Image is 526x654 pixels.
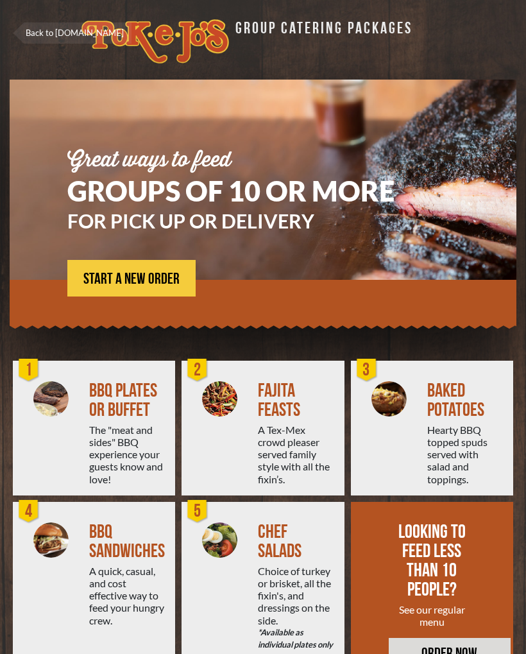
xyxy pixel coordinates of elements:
div: Hearty BBQ topped spuds served with salad and toppings. [427,424,503,485]
div: See our regular menu [389,603,475,628]
h3: FOR PICK UP OR DELIVERY [67,211,484,230]
div: GROUP CATERING PACKAGES [235,22,412,37]
div: Great ways to feed [67,150,484,171]
img: logo.svg [81,19,229,64]
div: BAKED POTATOES [427,381,503,420]
img: PEJ-BBQ-Buffet.png [33,381,69,417]
a: Back to [DOMAIN_NAME] [13,22,131,44]
div: 5 [185,499,210,524]
img: PEJ-Fajitas.png [202,381,237,417]
div: 3 [354,357,380,383]
h1: GROUPS OF 10 OR MORE [67,177,484,205]
div: A Tex-Mex crowd pleaser served family style with all the fixin’s. [258,424,334,485]
div: BBQ PLATES OR BUFFET [89,381,165,420]
div: 4 [16,499,42,524]
img: PEJ-Baked-Potato.png [371,381,407,417]
div: LOOKING TO FEED LESS THAN 10 PEOPLE? [389,522,475,599]
em: *Available as individual plates only [258,626,334,651]
div: Choice of turkey or brisket, all the fixin's, and dressings on the side. [258,565,334,651]
img: Salad-Circle.png [202,522,237,558]
img: PEJ-BBQ-Sandwich.png [33,522,69,558]
div: BBQ SANDWICHES [89,522,165,561]
div: A quick, casual, and cost effective way to feed your hungry crew. [89,565,165,626]
div: 2 [185,357,210,383]
div: 1 [16,357,42,383]
span: START A NEW ORDER [83,271,180,287]
div: The "meat and sides" BBQ experience your guests know and love! [89,424,165,485]
a: START A NEW ORDER [67,260,196,297]
div: FAJITA FEASTS [258,381,334,420]
div: CHEF SALADS [258,522,334,561]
